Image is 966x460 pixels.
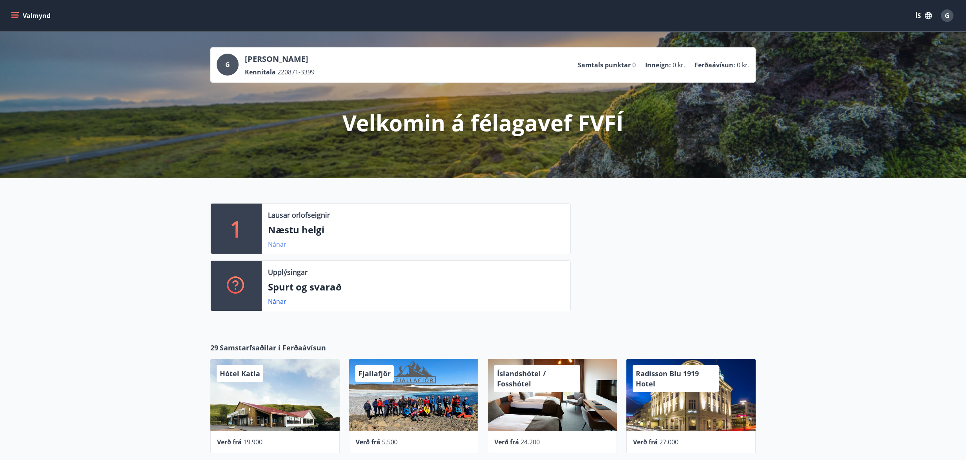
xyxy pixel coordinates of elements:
p: Inneign : [645,61,671,69]
span: Verð frá [633,438,658,446]
p: Ferðaávísun : [695,61,735,69]
p: Lausar orlofseignir [268,210,330,220]
span: Samstarfsaðilar í Ferðaávísun [220,343,326,353]
span: 0 kr. [737,61,749,69]
span: Fjallafjör [358,369,391,378]
span: 27.000 [659,438,678,446]
button: ÍS [911,9,936,23]
p: Næstu helgi [268,223,564,236]
span: 220871-3399 [277,68,315,76]
span: 0 kr. [673,61,685,69]
p: [PERSON_NAME] [245,54,315,65]
a: Nánar [268,240,286,249]
p: Spurt og svarað [268,280,564,294]
span: Hótel Katla [220,369,260,378]
span: Radisson Blu 1919 Hotel [636,369,699,388]
span: 5.500 [382,438,398,446]
span: 0 [632,61,636,69]
p: Kennitala [245,68,276,76]
span: G [225,60,230,69]
button: menu [9,9,54,23]
p: Velkomin á félagavef FVFÍ [342,108,624,137]
a: Nánar [268,297,286,306]
span: Íslandshótel / Fosshótel [497,369,546,388]
span: 29 [210,343,218,353]
span: 19.900 [243,438,262,446]
span: 24.200 [521,438,540,446]
button: G [938,6,957,25]
p: Upplýsingar [268,267,308,277]
span: Verð frá [494,438,519,446]
span: Verð frá [356,438,380,446]
p: Samtals punktar [578,61,631,69]
p: 1 [230,214,242,244]
span: G [945,11,950,20]
span: Verð frá [217,438,242,446]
